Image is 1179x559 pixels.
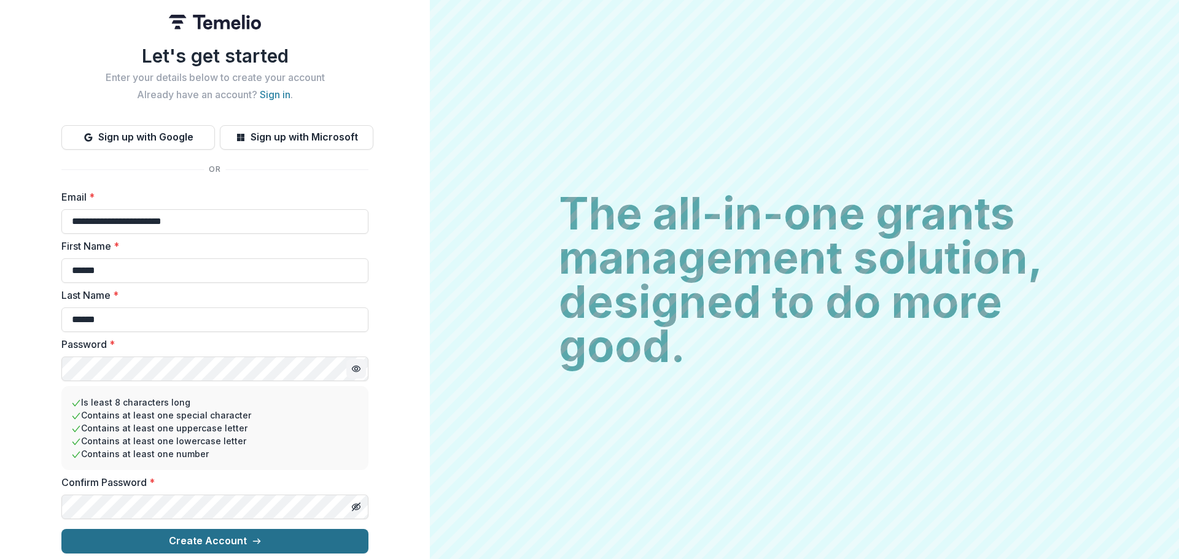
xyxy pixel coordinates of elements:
a: Sign in [260,88,290,101]
button: Sign up with Google [61,125,215,150]
h1: Let's get started [61,45,368,67]
h2: Enter your details below to create your account [61,72,368,83]
li: Contains at least one number [71,447,359,460]
li: Contains at least one special character [71,409,359,422]
label: Password [61,337,361,352]
li: Contains at least one uppercase letter [71,422,359,434]
button: Toggle password visibility [346,359,366,379]
label: First Name [61,239,361,253]
label: Confirm Password [61,475,361,490]
button: Sign up with Microsoft [220,125,373,150]
label: Email [61,190,361,204]
button: Toggle password visibility [346,497,366,517]
button: Create Account [61,529,368,553]
li: Contains at least one lowercase letter [71,434,359,447]
label: Last Name [61,288,361,303]
li: Is least 8 characters long [71,396,359,409]
h2: Already have an account? . [61,89,368,101]
img: Temelio [169,15,261,29]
